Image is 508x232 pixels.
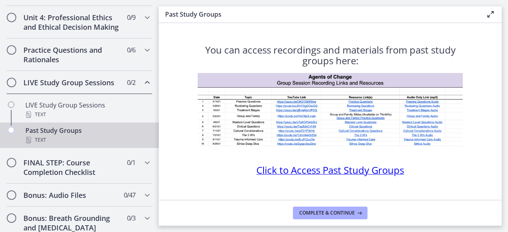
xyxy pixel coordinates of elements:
[127,45,135,55] span: 0 / 6
[23,190,120,200] h2: Bonus: Audio Files
[25,126,149,145] div: Past Study Groups
[23,13,120,32] h2: Unit 4: Professional Ethics and Ethical Decision Making
[127,13,135,22] span: 0 / 9
[25,135,149,145] div: Text
[25,110,149,119] div: Text
[293,207,368,219] button: Complete & continue
[198,73,463,146] img: Screen_Shot_2021-09-09_at_8.18.20_PM.png
[256,167,404,176] a: Click to Access Past Study Groups
[23,45,120,64] h2: Practice Questions and Rationales
[23,78,120,87] h2: LIVE Study Group Sessions
[124,190,135,200] span: 0 / 47
[165,10,473,19] h3: Past Study Groups
[299,210,355,216] span: Complete & continue
[127,78,135,87] span: 0 / 2
[127,158,135,167] span: 0 / 1
[256,163,404,176] span: Click to Access Past Study Groups
[23,158,120,177] h2: FINAL STEP: Course Completion Checklist
[25,100,149,119] div: LIVE Study Group Sessions
[127,213,135,223] span: 0 / 3
[205,43,456,67] span: You can access recordings and materials from past study groups here:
